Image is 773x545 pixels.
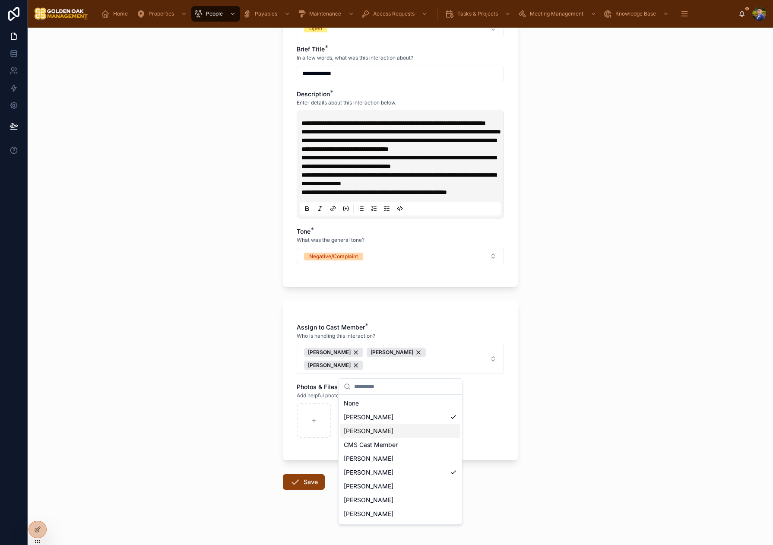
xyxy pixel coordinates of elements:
[309,25,322,32] div: Open
[304,348,363,357] button: Unselect 8
[240,6,295,22] a: Payables
[344,496,393,504] span: [PERSON_NAME]
[308,362,351,369] span: [PERSON_NAME]
[206,10,223,17] span: People
[309,253,358,260] div: Negative/Complaint
[297,228,310,235] span: Tone
[601,6,673,22] a: Knowledge Base
[515,6,601,22] a: Meeting Management
[457,10,498,17] span: Tasks & Projects
[297,20,504,36] button: Select Button
[191,6,240,22] a: People
[344,510,393,518] span: [PERSON_NAME]
[297,392,409,399] span: Add helpful photos, files, or other attachments.
[297,333,375,339] span: Who is handling this interaction?
[297,90,330,98] span: Description
[297,323,365,331] span: Assign to Cast Member
[344,440,398,449] span: CMS Cast Member
[344,413,393,421] span: [PERSON_NAME]
[367,348,426,357] button: Unselect 10
[344,468,393,477] span: [PERSON_NAME]
[344,427,393,435] span: [PERSON_NAME]
[304,361,363,370] button: Unselect 4
[530,10,583,17] span: Meeting Management
[295,6,358,22] a: Maintenance
[297,383,338,390] span: Photos & Files
[283,474,325,490] button: Save
[98,6,134,22] a: Home
[615,10,656,17] span: Knowledge Base
[344,454,393,463] span: [PERSON_NAME]
[134,6,191,22] a: Properties
[443,6,515,22] a: Tasks & Projects
[95,4,738,23] div: scrollable content
[340,396,460,410] div: None
[297,54,413,61] span: In a few words, what was this interaction about?
[297,99,396,106] span: Enter details about this interaction below.
[309,10,341,17] span: Maintenance
[255,10,277,17] span: Payables
[308,349,351,356] span: [PERSON_NAME]
[297,237,364,244] span: What was the general tone?
[297,248,504,264] button: Select Button
[371,349,413,356] span: [PERSON_NAME]
[344,482,393,491] span: [PERSON_NAME]
[113,10,128,17] span: Home
[35,7,88,21] img: App logo
[297,344,504,374] button: Select Button
[373,10,415,17] span: Access Requests
[297,45,325,53] span: Brief Title
[149,10,174,17] span: Properties
[358,6,432,22] a: Access Requests
[344,523,393,532] span: [PERSON_NAME]
[339,395,462,524] div: Suggestions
